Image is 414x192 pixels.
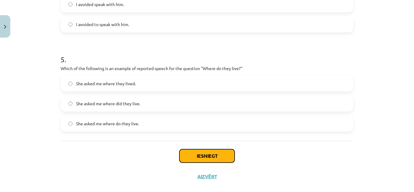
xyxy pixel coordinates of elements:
img: icon-close-lesson-0947bae3869378f0d4975bcd49f059093ad1ed9edebbc8119c70593378902aed.svg [4,25,6,29]
span: I avoided speak with him. [76,1,124,8]
span: She asked me where did they live. [76,100,140,107]
input: She asked me where do they live. [68,122,72,126]
button: Iesniegt [179,149,235,163]
input: She asked me where they lived. [68,82,72,86]
span: She asked me where do they live. [76,120,139,127]
input: She asked me where did they live. [68,102,72,106]
p: Which of the following is an example of reported speech for the question "Where do they live?" [61,65,353,72]
span: She asked me where they lived. [76,80,136,87]
input: I avoided speak with him. [68,2,72,6]
button: Aizvērt [195,173,219,180]
span: I avoided to speak with him. [76,21,129,28]
input: I avoided to speak with him. [68,22,72,26]
h1: 5 . [61,45,353,63]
